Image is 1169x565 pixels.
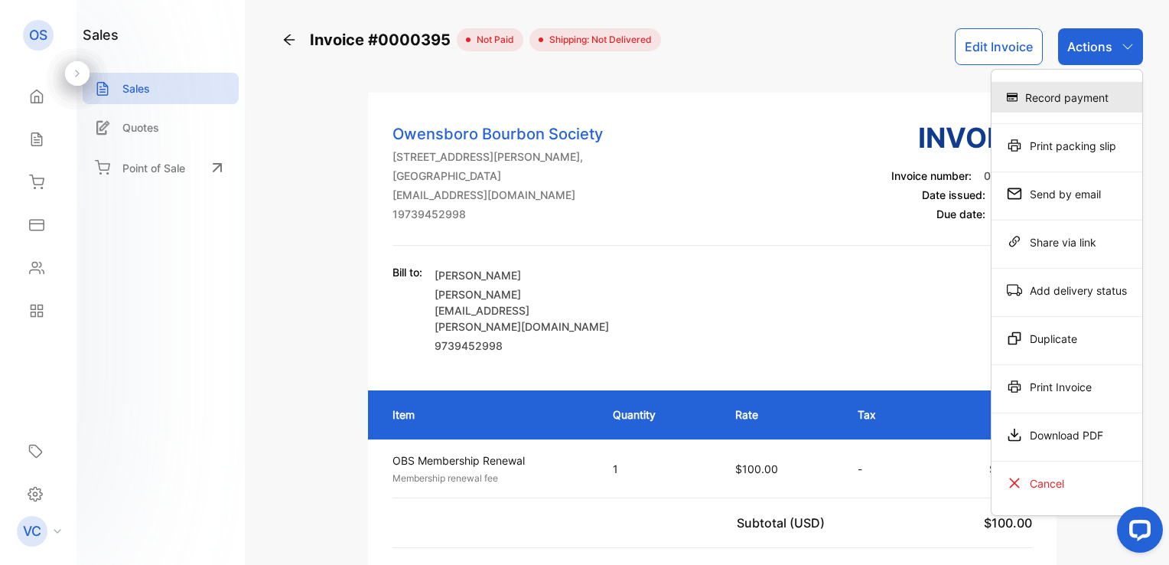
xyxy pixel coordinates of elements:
[989,462,1032,475] span: $100.00
[891,169,972,182] span: Invoice number:
[392,168,603,184] p: [GEOGRAPHIC_DATA]
[992,130,1142,161] div: Print packing slip
[310,28,457,51] span: Invoice #0000395
[613,461,705,477] p: 1
[1105,501,1169,565] iframe: LiveChat chat widget
[83,151,239,185] a: Point of Sale
[858,461,909,477] p: -
[392,206,603,222] p: 19739452998
[435,338,611,354] p: 9739452998
[29,25,47,45] p: OS
[992,468,1142,498] div: Cancel
[392,187,603,203] p: [EMAIL_ADDRESS][DOMAIN_NAME]
[984,515,1032,531] span: $100.00
[1067,38,1112,56] p: Actions
[922,188,985,201] span: Date issued:
[392,122,603,145] p: Owensboro Bourbon Society
[992,227,1142,257] div: Share via link
[435,286,611,335] p: [PERSON_NAME][EMAIL_ADDRESS][PERSON_NAME][DOMAIN_NAME]
[122,119,159,136] p: Quotes
[936,207,985,220] span: Due date:
[83,24,119,45] h1: sales
[122,160,185,176] p: Point of Sale
[992,323,1142,354] div: Duplicate
[122,80,150,96] p: Sales
[992,82,1142,113] div: Record payment
[392,452,585,469] p: OBS Membership Renewal
[891,117,1032,158] h3: Invoice
[392,149,603,165] p: [STREET_ADDRESS][PERSON_NAME],
[435,267,611,283] p: [PERSON_NAME]
[735,462,778,475] span: $100.00
[737,514,831,532] p: Subtotal (USD)
[735,407,827,423] p: Rate
[1058,28,1143,65] button: Actions
[471,33,514,47] span: not paid
[939,407,1033,423] p: Amount
[992,178,1142,209] div: Send by email
[613,407,705,423] p: Quantity
[83,73,239,104] a: Sales
[23,521,41,541] p: VC
[984,169,1032,182] span: 0000395
[392,472,585,485] p: Membership renewal fee
[858,407,909,423] p: Tax
[392,264,422,280] p: Bill to:
[992,420,1142,450] div: Download PDF
[83,112,239,143] a: Quotes
[392,407,582,423] p: Item
[543,33,652,47] span: Shipping: Not Delivered
[992,371,1142,402] div: Print Invoice
[992,275,1142,305] div: Add delivery status
[955,28,1043,65] button: Edit Invoice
